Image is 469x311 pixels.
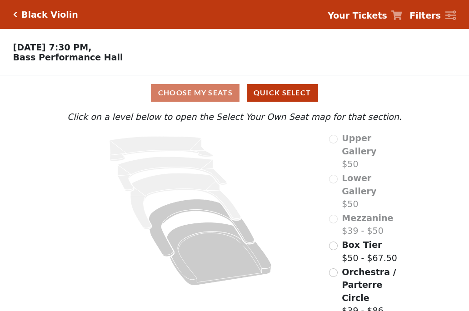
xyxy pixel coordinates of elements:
button: Quick Select [247,84,318,102]
a: Click here to go back to filters [13,11,17,18]
path: Orchestra / Parterre Circle - Seats Available: 685 [167,222,272,286]
path: Lower Gallery - Seats Available: 0 [118,157,227,191]
a: Your Tickets [328,9,402,22]
span: Upper Gallery [342,133,376,156]
span: Lower Gallery [342,173,376,196]
label: $50 [342,132,404,171]
label: $39 - $50 [342,212,393,237]
p: Click on a level below to open the Select Your Own Seat map for that section. [65,110,404,123]
label: $50 - $67.50 [342,238,397,264]
span: Mezzanine [342,213,393,223]
label: $50 [342,172,404,211]
span: Orchestra / Parterre Circle [342,267,396,303]
a: Filters [409,9,456,22]
span: Box Tier [342,240,382,250]
strong: Filters [409,10,441,20]
strong: Your Tickets [328,10,387,20]
path: Upper Gallery - Seats Available: 0 [110,136,213,161]
h5: Black Violin [21,10,78,20]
